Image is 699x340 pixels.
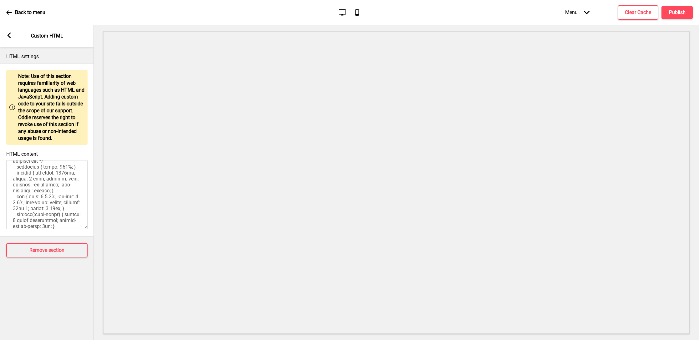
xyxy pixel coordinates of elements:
p: Back to menu [15,9,45,16]
h4: Clear Cache [625,9,651,16]
h4: Publish [669,9,686,16]
button: Publish [661,6,693,19]
button: Clear Cache [618,5,658,20]
p: Note: Use of this section requires familiarity of web languages such as HTML and JavaScript. Addi... [18,73,84,142]
a: Back to menu [6,4,45,21]
div: Menu [559,3,596,22]
h4: Remove section [29,247,64,254]
label: HTML content [6,151,38,157]
p: Custom HTML [31,33,63,39]
p: HTML settings [6,53,88,60]
textarea: <!-- Loremip 3.7 --> <dolor> /* Sitame consect #adipiscinge-s doei tempori ut la etd mag aliqu en... [6,160,88,229]
button: Remove section [6,243,88,257]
